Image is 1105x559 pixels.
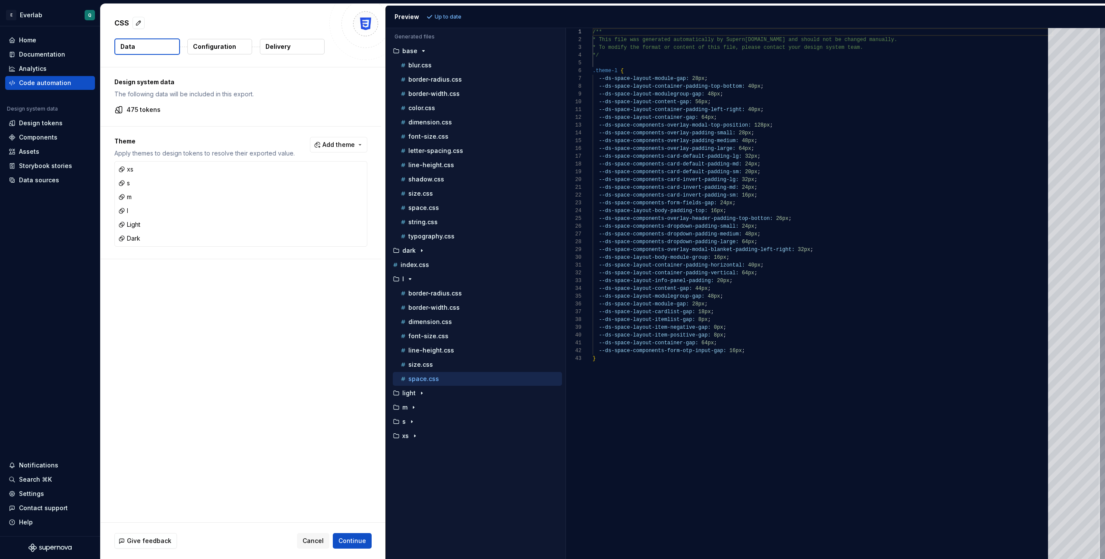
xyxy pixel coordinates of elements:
[566,137,581,145] div: 15
[714,114,717,121] span: ;
[760,83,763,89] span: ;
[566,355,581,362] div: 43
[408,318,452,325] p: dimension.css
[114,38,180,55] button: Data
[20,11,42,19] div: Everlab
[599,99,692,105] span: --ds-space-layout-content-gap:
[599,317,695,323] span: --ds-space-layout-itemlist-gap:
[599,348,726,354] span: --ds-space-components-form-otp-input-gap:
[408,133,448,140] p: font-size.css
[599,216,754,222] span: --ds-space-components-overlay-header-padding-top-b
[723,208,726,214] span: ;
[5,173,95,187] a: Data sources
[393,317,562,327] button: dimension.css
[389,417,562,426] button: s
[402,432,409,439] p: xs
[720,91,723,97] span: ;
[599,114,698,121] span: --ds-space-layout-container-gap:
[566,285,581,292] div: 34
[599,247,754,253] span: --ds-space-components-overlay-modal-blanket-paddin
[745,44,863,51] span: lease contact your design system team.
[742,223,754,229] span: 24px
[393,118,562,127] button: dimension.css
[408,190,433,197] p: size.css
[260,39,325,54] button: Delivery
[593,37,745,43] span: * This file was generated automatically by Supern
[393,331,562,341] button: font-size.css
[566,176,581,184] div: 20
[402,247,416,254] p: dark
[566,191,581,199] div: 22
[566,308,581,316] div: 37
[389,260,562,270] button: index.css
[408,90,460,97] p: border-width.css
[707,293,720,299] span: 48px
[710,208,723,214] span: 16px
[599,138,739,144] span: --ds-space-components-overlay-padding-medium:
[408,347,454,354] p: line-height.css
[599,278,714,284] span: --ds-space-layout-info-panel-padding:
[566,222,581,230] div: 26
[408,290,462,297] p: border-radius.css
[754,184,757,191] span: ;
[566,184,581,191] div: 21
[720,200,732,206] span: 24px
[389,246,562,255] button: dark
[7,105,58,112] div: Design system data
[742,239,754,245] span: 64px
[393,360,562,369] button: size.css
[193,42,236,51] p: Configuration
[599,83,745,89] span: --ds-space-layout-container-padding-top-bottom:
[729,348,742,354] span: 16px
[714,324,723,330] span: 0px
[704,301,707,307] span: ;
[393,75,562,84] button: border-radius.css
[28,543,72,552] svg: Supernova Logo
[760,107,763,113] span: ;
[599,254,710,260] span: --ds-space-layout-body-module-group:
[127,537,171,545] span: Give feedback
[393,89,562,98] button: border-width.css
[599,332,710,338] span: --ds-space-layout-item-positive-gap:
[566,230,581,238] div: 27
[5,159,95,173] a: Storybook stories
[2,6,98,24] button: EEverlabQ
[707,317,710,323] span: ;
[754,270,757,276] span: ;
[566,215,581,222] div: 25
[599,153,742,159] span: --ds-space-components-card-default-padding-lg:
[739,146,751,152] span: 64px
[5,145,95,159] a: Assets
[710,309,714,315] span: ;
[408,375,439,382] p: space.css
[742,184,754,191] span: 24px
[599,184,739,191] span: --ds-space-components-card-invert-padding-md:
[566,261,581,269] div: 31
[408,162,454,168] p: line-height.css
[5,130,95,144] a: Components
[566,75,581,83] div: 7
[19,461,58,470] div: Notifications
[770,122,773,128] span: ;
[751,146,754,152] span: ;
[118,206,128,215] div: l
[599,161,742,167] span: --ds-space-components-card-default-padding-md:
[599,146,736,152] span: --ds-space-components-overlay-padding-large:
[566,44,581,51] div: 3
[701,340,714,346] span: 64px
[566,129,581,137] div: 14
[717,278,729,284] span: 20px
[566,292,581,300] div: 35
[566,83,581,90] div: 8
[114,90,367,98] p: The following data will be included in this export.
[19,518,33,527] div: Help
[389,46,562,56] button: base
[88,12,92,19] div: Q
[333,533,372,549] button: Continue
[114,78,367,86] p: Design system data
[739,130,751,136] span: 28px
[126,105,161,114] p: 475 tokens
[114,18,129,28] p: CSS
[745,231,757,237] span: 48px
